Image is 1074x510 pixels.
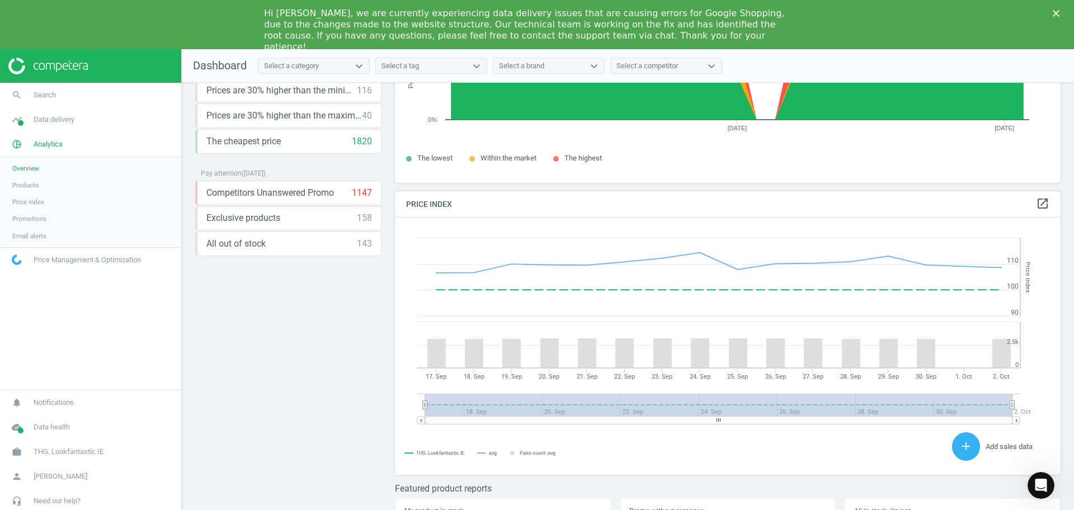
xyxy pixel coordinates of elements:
[206,135,281,148] span: The cheapest price
[193,59,247,72] span: Dashboard
[959,440,973,453] i: add
[616,61,678,71] div: Select a competitor
[6,109,27,130] i: timeline
[34,255,141,265] span: Price Management & Optimization
[242,169,266,177] span: ( [DATE] )
[357,212,372,224] div: 158
[614,373,635,380] tspan: 22. Sep
[395,483,1061,494] h3: Featured product reports
[12,181,39,190] span: Products
[481,154,536,162] span: Within the market
[803,373,823,380] tspan: 27. Sep
[407,65,415,88] tspan: Percent
[564,154,602,162] span: The highest
[690,373,710,380] tspan: 24. Sep
[577,373,597,380] tspan: 21. Sep
[993,373,1010,380] tspan: 2. Oct
[12,254,22,265] img: wGWNvw8QSZomAAAAABJRU5ErkJggg==
[499,61,544,71] div: Select a brand
[34,398,74,408] span: Notifications
[1024,262,1031,292] tspan: Price Index
[1036,197,1049,211] a: open_in_new
[395,191,1061,218] h4: Price Index
[727,373,748,380] tspan: 25. Sep
[352,187,372,199] div: 1147
[539,373,559,380] tspan: 20. Sep
[1053,10,1064,17] div: Close
[34,496,81,506] span: Need our help?
[1007,282,1019,290] text: 100
[986,442,1033,451] span: Add sales data
[995,125,1014,131] tspan: [DATE]
[6,392,27,413] i: notifications
[955,373,972,380] tspan: 1. Oct
[12,164,39,173] span: Overview
[464,373,484,380] tspan: 18. Sep
[6,466,27,487] i: person
[34,115,74,125] span: Data delivery
[12,197,44,206] span: Price index
[12,214,46,223] span: Promotions
[1028,472,1054,499] iframe: Intercom live chat
[520,450,555,456] tspan: Pairs count: avg
[952,432,980,461] button: add
[6,417,27,438] i: cloud_done
[916,373,936,380] tspan: 30. Sep
[6,134,27,155] i: pie_chart_outlined
[501,373,522,380] tspan: 19. Sep
[206,212,280,224] span: Exclusive products
[206,110,362,122] span: Prices are 30% higher than the maximal
[362,110,372,122] div: 40
[381,61,419,71] div: Select a tag
[34,471,87,481] span: [PERSON_NAME]
[878,373,899,380] tspan: 29. Sep
[34,447,103,457] span: THG. Lookfantastic IE
[1007,338,1019,346] text: 2.5k
[489,450,497,456] tspan: avg
[6,84,27,106] i: search
[416,450,464,456] tspan: THG. Lookfantastic IE
[264,8,792,53] div: Hi [PERSON_NAME], we are currently experiencing data delivery issues that are causing errors for ...
[1015,361,1019,369] text: 0
[426,373,446,380] tspan: 17. Sep
[765,373,786,380] tspan: 26. Sep
[417,154,453,162] span: The lowest
[1007,257,1019,265] text: 110
[6,441,27,462] i: work
[1036,197,1049,210] i: open_in_new
[840,373,861,380] tspan: 28. Sep
[1014,408,1031,415] tspan: 2. Oct
[12,232,46,240] span: Email alerts
[1011,309,1019,317] text: 90
[652,373,672,380] tspan: 23. Sep
[201,169,242,177] span: Pay attention
[728,125,747,131] tspan: [DATE]
[352,135,372,148] div: 1820
[34,139,63,149] span: Analytics
[264,61,319,71] div: Select a category
[357,84,372,97] div: 116
[34,90,56,100] span: Search
[428,116,437,123] text: 0%
[206,187,334,199] span: Competitors Unanswered Promo
[206,238,266,250] span: All out of stock
[34,422,70,432] span: Data health
[8,58,88,74] img: ajHJNr6hYgQAAAAASUVORK5CYII=
[357,238,372,250] div: 143
[206,84,357,97] span: Prices are 30% higher than the minimum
